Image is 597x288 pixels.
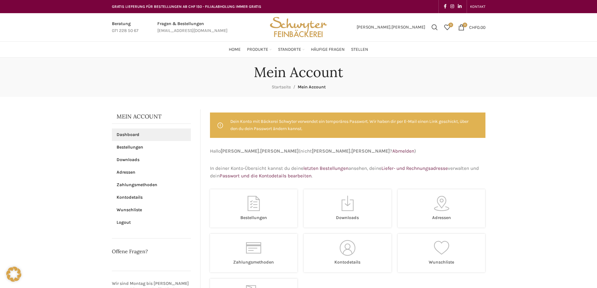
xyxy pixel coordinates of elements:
[441,21,453,34] a: 0
[112,141,191,154] a: Bestellungen
[112,128,191,141] a: Dashboard
[467,0,489,13] div: Secondary navigation
[311,43,345,56] a: Häufige Fragen
[210,147,485,155] p: Hallo (nicht ? )
[351,43,368,56] a: Stellen
[220,173,312,179] a: Passwort und die Kontodetails bearbeiten
[469,24,477,30] span: CHF
[112,248,191,255] h2: Offene Fragen?
[254,64,343,81] h1: Mein Account
[112,20,139,34] a: Infobox link
[112,4,261,9] span: GRATIS LIEFERUNG FÜR BESTELLUNGEN AB CHF 150 - FILIALABHOLUNG IMMER GRATIS
[470,4,485,9] span: KONTAKT
[112,179,191,191] a: Zahlungsmethoden
[229,43,241,56] a: Home
[311,47,345,53] span: Häufige Fragen
[456,2,463,11] a: Linkedin social link
[157,20,228,34] a: Infobox link
[229,47,241,53] span: Home
[442,2,448,11] a: Facebook social link
[210,189,298,228] a: Bestellungen
[268,13,329,41] img: Bäckerei Schwyter
[304,189,391,228] a: Downloads
[469,24,485,30] bdi: 0.00
[455,21,489,34] a: 0 CHF0.00
[112,154,191,166] a: Downloads
[210,234,298,272] a: Zahlungsmethoden
[448,23,453,27] span: 0
[112,216,191,229] a: Logout
[210,113,485,138] div: Dein Konto mit Bäckerei Schwyter verwendet ein temporäres Passwort. Wir haben dir per E-Mail eine...
[448,2,456,11] a: Instagram social link
[428,21,441,34] a: Suchen
[278,47,301,53] span: Standorte
[247,43,272,56] a: Produkte
[272,84,291,90] a: Startseite
[381,165,448,171] a: Liefer- und Rechnungsadresse
[351,47,368,53] span: Stellen
[303,165,348,171] a: letzten Bestellungen
[463,23,467,27] span: 0
[112,191,191,204] a: Kontodetails
[112,204,191,216] a: Wunschliste
[109,43,489,56] div: Main navigation
[398,189,485,228] a: Adressen
[112,166,191,179] a: Adressen
[357,25,425,29] span: [PERSON_NAME].[PERSON_NAME]
[304,234,391,272] a: Kontodetails
[268,24,329,29] a: Site logo
[298,84,326,90] span: Mein Account
[441,21,453,34] div: Meine Wunschliste
[210,165,485,180] p: In deiner Konto-Übersicht kannst du deine ansehen, deine verwalten und dein .
[112,113,191,124] h3: Mein Account
[221,148,299,154] strong: [PERSON_NAME].[PERSON_NAME]
[112,128,191,229] nav: Kontoseiten
[247,47,268,53] span: Produkte
[392,148,414,154] a: Abmelden
[353,21,428,34] a: [PERSON_NAME].[PERSON_NAME]
[312,148,390,154] strong: [PERSON_NAME].[PERSON_NAME]
[398,234,485,272] a: Wunschliste
[470,0,485,13] a: KONTAKT
[278,43,305,56] a: Standorte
